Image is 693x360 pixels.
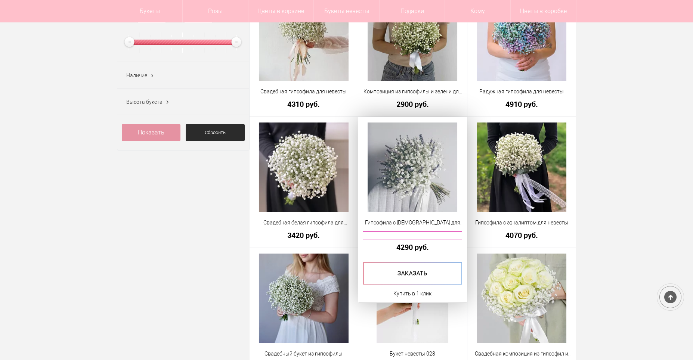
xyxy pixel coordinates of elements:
[122,124,181,141] a: Показать
[472,100,571,108] a: 4910 руб.
[126,99,163,105] span: Высота букета
[254,350,353,358] a: Свадебный букет из гипсофилы
[259,254,349,343] img: Свадебный букет из гипсофилы
[259,122,349,212] img: Свадебная белая гипсофила для невесты
[186,124,245,141] a: Сбросить
[363,100,462,108] a: 2900 руб.
[254,231,353,239] a: 3420 руб.
[254,100,353,108] a: 4310 руб.
[254,88,353,96] a: Свадебная гипсофила для невесты
[472,231,571,239] a: 4070 руб.
[363,243,462,251] a: 4290 руб.
[363,88,462,96] a: Композиция из гипсофилы и зелени для невесты
[363,350,462,358] a: Букет невесты 028
[477,254,566,343] img: Свадебная композиция из гипсофил и роз
[126,72,147,78] span: Наличие
[477,122,566,212] img: Гипсофила с эвкалиптом для невесты
[363,219,462,227] a: Гипсофила с [DEMOGRAPHIC_DATA] для невесты
[393,289,431,298] a: Купить в 1 клик
[472,219,571,227] a: Гипсофила с эвкалиптом для невесты
[472,350,571,358] a: Свадебная композиция из гипсофил и роз
[368,122,457,212] img: Гипсофила с лавандой для невесты
[472,88,571,96] a: Радужная гипсофила для невесты
[254,219,353,227] a: Свадебная белая гипсофила для невесты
